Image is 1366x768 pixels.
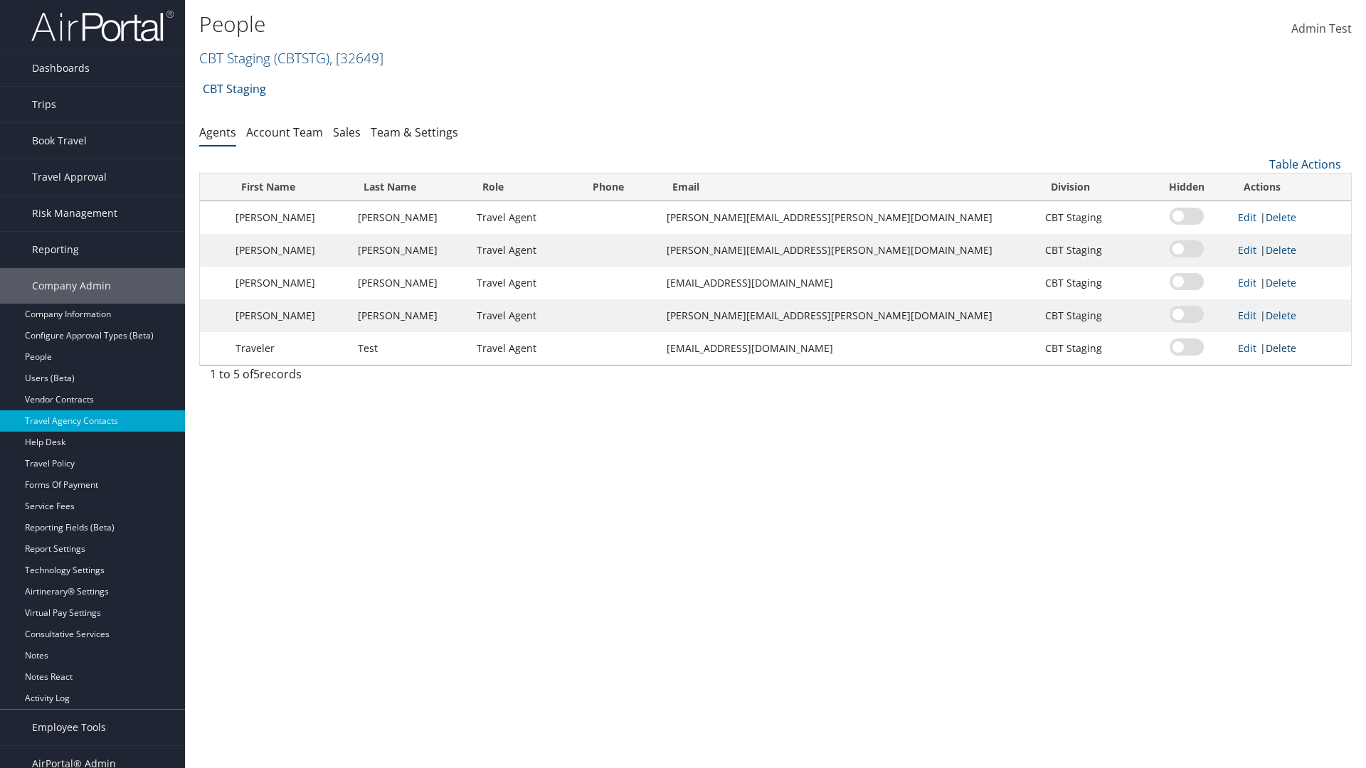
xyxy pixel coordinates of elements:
[351,174,470,201] th: Last Name
[32,710,106,745] span: Employee Tools
[1231,234,1351,267] td: |
[32,268,111,304] span: Company Admin
[351,234,470,267] td: [PERSON_NAME]
[1038,174,1143,201] th: Division
[228,201,350,234] td: [PERSON_NAME]
[200,174,228,201] th: : activate to sort column descending
[660,267,1038,299] td: [EMAIL_ADDRESS][DOMAIN_NAME]
[580,174,659,201] th: Phone
[470,174,581,201] th: Role
[1038,234,1143,267] td: CBT Staging
[1266,341,1296,355] a: Delete
[1269,156,1341,172] a: Table Actions
[1038,332,1143,365] td: CBT Staging
[32,87,56,122] span: Trips
[1038,201,1143,234] td: CBT Staging
[1143,174,1230,201] th: Hidden
[1291,21,1352,36] span: Admin Test
[660,234,1038,267] td: [PERSON_NAME][EMAIL_ADDRESS][PERSON_NAME][DOMAIN_NAME]
[1231,201,1351,234] td: |
[32,50,90,86] span: Dashboards
[32,232,79,267] span: Reporting
[333,124,361,140] a: Sales
[660,332,1038,365] td: [EMAIL_ADDRESS][DOMAIN_NAME]
[31,9,174,43] img: airportal-logo.png
[371,124,458,140] a: Team & Settings
[1238,341,1256,355] a: Edit
[1238,210,1256,224] a: Edit
[470,267,581,299] td: Travel Agent
[228,299,350,332] td: [PERSON_NAME]
[1238,309,1256,322] a: Edit
[32,123,87,159] span: Book Travel
[660,201,1038,234] td: [PERSON_NAME][EMAIL_ADDRESS][PERSON_NAME][DOMAIN_NAME]
[246,124,323,140] a: Account Team
[470,201,581,234] td: Travel Agent
[1231,267,1351,299] td: |
[1266,276,1296,289] a: Delete
[1038,267,1143,299] td: CBT Staging
[470,234,581,267] td: Travel Agent
[329,48,383,68] span: , [ 32649 ]
[1231,332,1351,365] td: |
[1291,7,1352,51] a: Admin Test
[351,299,470,332] td: [PERSON_NAME]
[253,366,260,382] span: 5
[32,196,117,231] span: Risk Management
[351,332,470,365] td: Test
[470,299,581,332] td: Travel Agent
[228,267,350,299] td: [PERSON_NAME]
[228,174,350,201] th: First Name
[228,332,350,365] td: Traveler
[210,366,477,390] div: 1 to 5 of records
[1266,309,1296,322] a: Delete
[351,201,470,234] td: [PERSON_NAME]
[1266,210,1296,224] a: Delete
[1238,243,1256,257] a: Edit
[199,124,236,140] a: Agents
[1266,243,1296,257] a: Delete
[470,332,581,365] td: Travel Agent
[199,9,968,39] h1: People
[1231,174,1351,201] th: Actions
[660,174,1038,201] th: Email
[228,234,350,267] td: [PERSON_NAME]
[32,159,107,195] span: Travel Approval
[1238,276,1256,289] a: Edit
[351,267,470,299] td: [PERSON_NAME]
[1038,299,1143,332] td: CBT Staging
[203,75,266,103] a: CBT Staging
[199,48,383,68] a: CBT Staging
[1231,299,1351,332] td: |
[274,48,329,68] span: ( CBTSTG )
[660,299,1038,332] td: [PERSON_NAME][EMAIL_ADDRESS][PERSON_NAME][DOMAIN_NAME]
